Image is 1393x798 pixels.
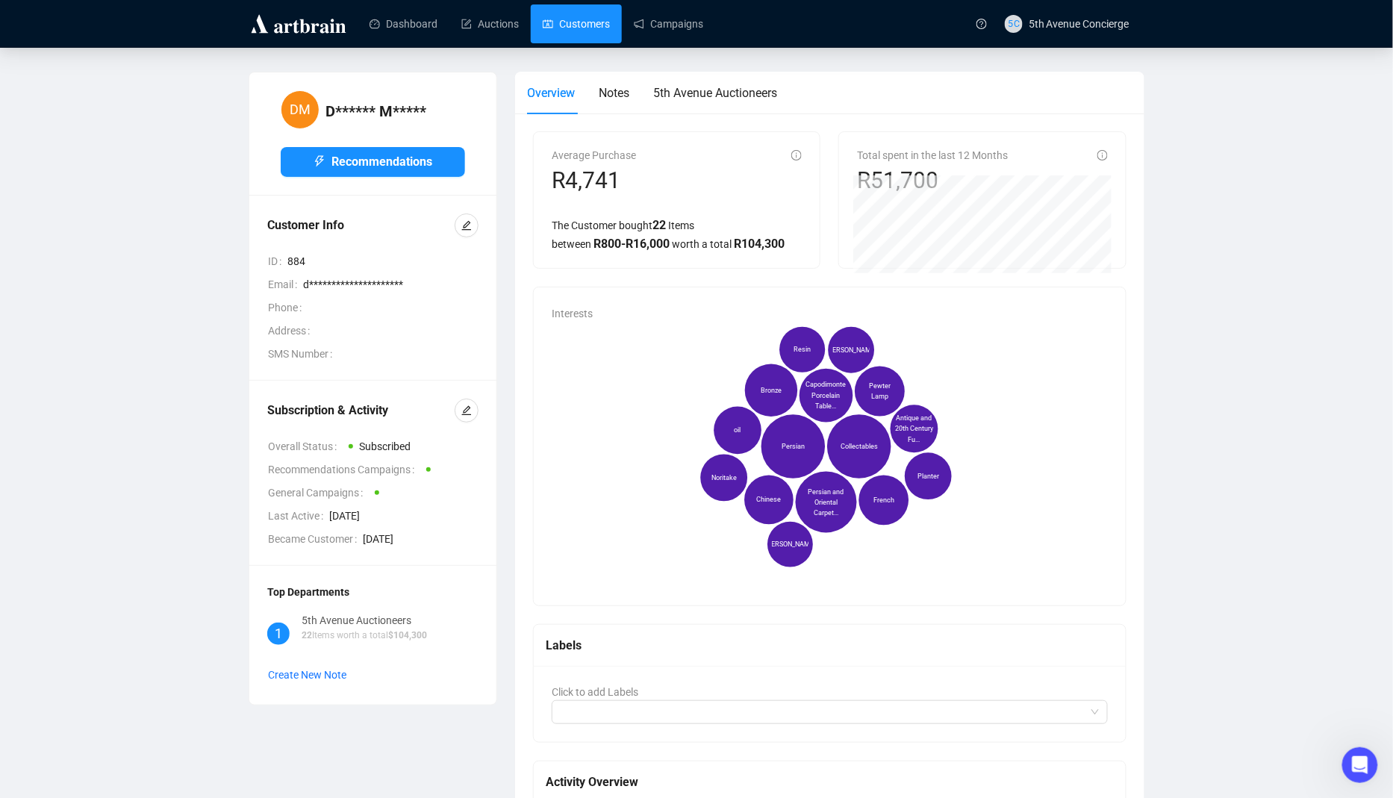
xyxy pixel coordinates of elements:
[895,413,933,444] span: Antique and 20th Century Fu...
[734,237,785,251] span: R 104,300
[249,12,349,36] img: logo
[388,630,427,640] span: $ 104,300
[791,150,802,160] span: info-circle
[1008,16,1019,31] span: 5C
[546,773,1114,791] div: Activity Overview
[857,166,1008,195] div: R51,700
[461,220,472,231] span: edit
[329,508,479,524] span: [DATE]
[267,584,479,600] div: Top Departments
[794,344,811,355] span: Resin
[634,4,703,43] a: Campaigns
[802,487,851,518] span: Persian and Oriental Carpet...
[546,636,1114,655] div: Labels
[281,147,465,177] button: Recommendations
[552,216,802,253] div: The Customer bought Items between worth a total
[461,405,472,416] span: edit
[711,473,737,483] span: Noritake
[543,4,610,43] a: Customers
[287,253,479,269] span: 884
[873,495,894,505] span: French
[857,149,1008,161] span: Total spent in the last 12 Months
[653,86,777,100] span: 5th Avenue Auctioneers
[267,663,347,687] button: Create New Note
[363,531,479,547] span: [DATE]
[275,623,282,644] span: 1
[359,440,411,452] span: Subscribed
[552,686,638,698] span: Click to add Labels
[370,4,437,43] a: Dashboard
[302,630,312,640] span: 22
[268,276,303,293] span: Email
[268,253,287,269] span: ID
[735,426,741,436] span: oil
[268,669,346,681] span: Create New Note
[652,218,666,232] span: 22
[267,216,455,234] div: Customer Info
[302,612,427,629] div: 5th Avenue Auctioneers
[268,322,316,339] span: Address
[805,380,847,411] span: Capodimonte Porcelain Table...
[268,438,343,455] span: Overall Status
[917,471,939,481] span: Planter
[267,402,455,420] div: Subscription & Activity
[552,308,593,319] span: Interests
[552,166,636,195] div: R4,741
[268,461,420,478] span: Recommendations Campaigns
[761,385,782,396] span: Bronze
[302,629,427,643] p: Items worth a total
[841,441,878,452] span: Collectables
[1342,747,1378,783] iframe: Intercom live chat
[860,381,900,402] span: Pewter Lamp
[461,4,519,43] a: Auctions
[765,539,815,549] span: [PERSON_NAME]
[268,346,338,362] span: SMS Number
[527,86,575,100] span: Overview
[314,155,325,167] span: thunderbolt
[268,484,369,501] span: General Campaigns
[268,508,329,524] span: Last Active
[268,531,363,547] span: Became Customer
[331,152,432,171] span: Recommendations
[976,19,987,29] span: question-circle
[1097,150,1108,160] span: info-circle
[599,86,629,100] span: Notes
[593,237,670,251] span: R 800 - R 16,000
[268,299,308,316] span: Phone
[290,99,311,120] span: DM
[782,441,805,452] span: Persian
[826,345,876,355] span: [PERSON_NAME]
[552,149,636,161] span: Average Purchase
[1029,18,1129,30] span: 5th Avenue Concierge
[757,495,782,505] span: Chinese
